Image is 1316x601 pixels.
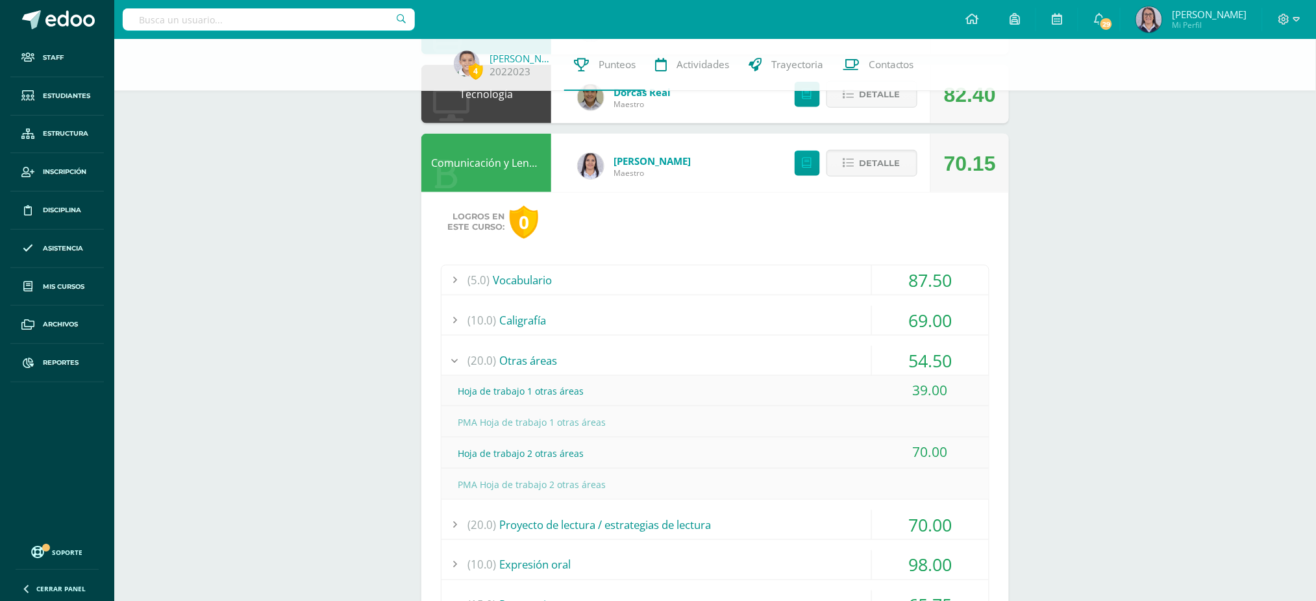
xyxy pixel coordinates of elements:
span: Disciplina [43,205,81,215]
a: Punteos [564,39,645,91]
span: Logros en este curso: [447,212,504,232]
div: Hoja de trabajo 1 otras áreas [441,376,989,406]
div: Otras áreas [441,346,989,375]
span: Estructura [43,129,88,139]
a: [PERSON_NAME] [490,52,554,65]
div: PMA Hoja de trabajo 2 otras áreas [441,470,989,499]
a: 2022023 [490,65,530,79]
span: 4 [469,63,483,79]
span: (10.0) [467,306,496,335]
div: 70.00 [872,437,989,467]
span: Maestro [614,99,671,110]
span: Mi Perfil [1172,19,1247,31]
span: Soporte [53,548,83,557]
a: Soporte [16,543,99,560]
span: Mis cursos [43,282,84,292]
a: Estructura [10,116,104,154]
input: Busca un usuario... [123,8,415,31]
a: Disciplina [10,191,104,230]
a: Dorcas Real [614,86,671,99]
a: Comunicación y Lenguaje L1 [431,156,569,170]
span: Trayectoria [771,58,823,71]
div: 54.50 [872,346,989,375]
div: Hoja de trabajo 2 otras áreas [441,439,989,468]
span: Inscripción [43,167,86,177]
span: Maestro [614,167,691,178]
span: Reportes [43,358,79,368]
div: Vocabulario [441,265,989,295]
div: Proyecto de lectura / estrategias de lectura [441,510,989,539]
a: Archivos [10,306,104,344]
img: c81bd2695fe0a2eceb559f51a58ceead.png [578,84,604,110]
a: Estudiantes [10,77,104,116]
span: 29 [1099,17,1113,31]
a: Inscripción [10,153,104,191]
img: 5b562c65d5b37b5ec58d4661ba59c72a.png [578,153,604,179]
div: 39.00 [872,376,989,405]
a: [PERSON_NAME] [614,154,691,167]
div: PMA Hoja de trabajo 1 otras áreas [441,408,989,437]
div: 69.00 [872,306,989,335]
img: bd44cf510c17c620c41188271dbf2836.png [454,51,480,77]
a: Contactos [833,39,924,91]
div: Caligrafía [441,306,989,335]
span: (20.0) [467,346,496,375]
button: Detalle [826,150,917,177]
div: Expresión oral [441,550,989,580]
a: Actividades [645,39,739,91]
a: Mis cursos [10,268,104,306]
div: 98.00 [872,550,989,580]
span: (10.0) [467,550,496,580]
span: (5.0) [467,265,490,295]
div: Comunicación y Lenguaje L1 [421,134,551,192]
a: Trayectoria [739,39,833,91]
span: Detalle [860,151,900,175]
span: Contactos [869,58,914,71]
span: Estudiantes [43,91,90,101]
img: 748d42d9fff1f6c6ec16339a92392ca2.png [1136,6,1162,32]
a: Tecnología [460,87,513,101]
div: 70.15 [944,134,996,193]
button: Detalle [826,81,917,108]
span: [PERSON_NAME] [1172,8,1247,21]
span: Archivos [43,319,78,330]
span: Asistencia [43,243,83,254]
a: Reportes [10,344,104,382]
a: Staff [10,39,104,77]
span: Detalle [860,82,900,106]
span: Punteos [599,58,636,71]
span: Cerrar panel [36,584,86,593]
span: Staff [43,53,64,63]
div: 82.40 [944,66,996,124]
div: Tecnología [421,65,551,123]
span: (20.0) [467,510,496,539]
a: Asistencia [10,230,104,268]
div: 70.00 [872,510,989,539]
span: Actividades [677,58,729,71]
div: 87.50 [872,265,989,295]
div: 0 [510,206,538,239]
